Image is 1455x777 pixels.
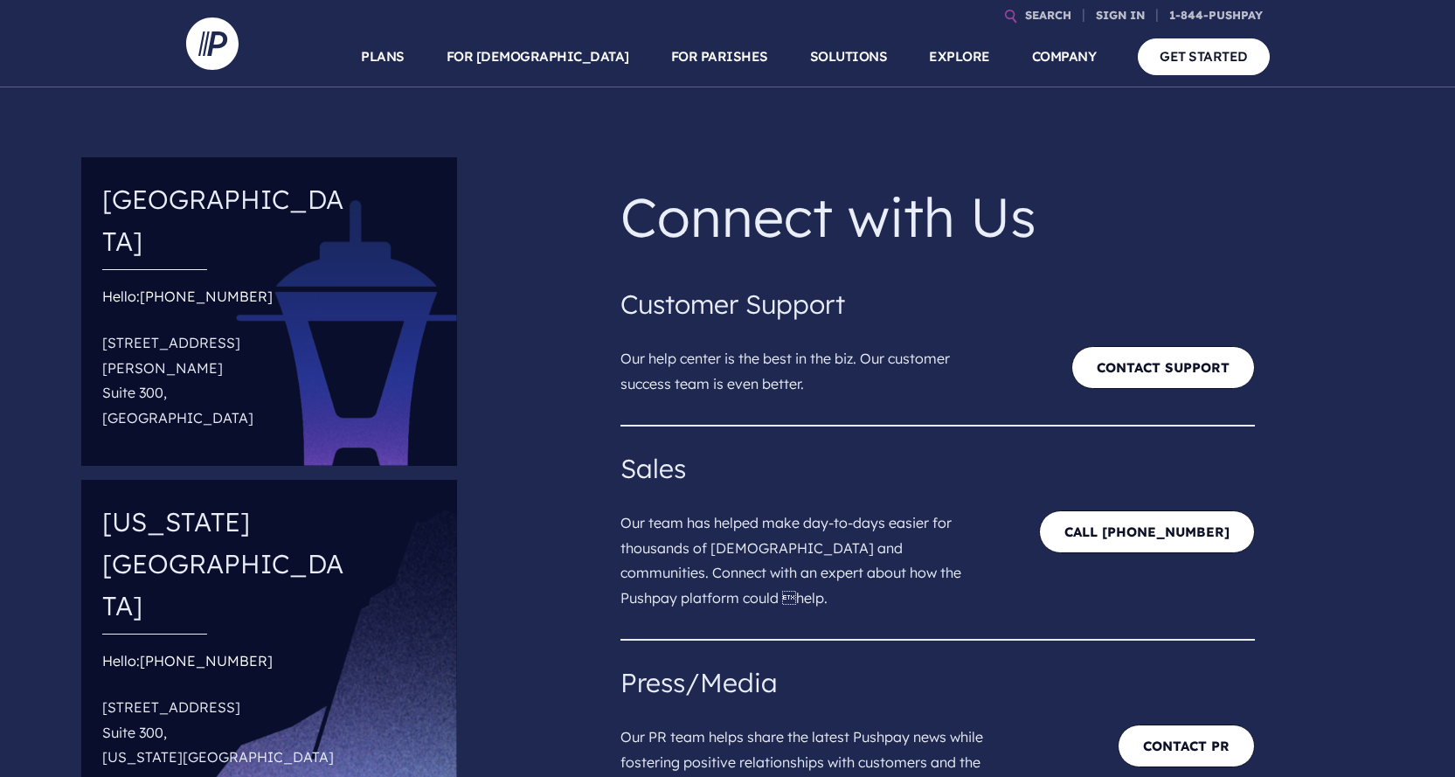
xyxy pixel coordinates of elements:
h4: Press/Media [620,662,1256,704]
a: COMPANY [1032,26,1097,87]
h4: [GEOGRAPHIC_DATA] [102,171,352,269]
a: PLANS [361,26,405,87]
a: [PHONE_NUMBER] [140,288,273,305]
p: Our help center is the best in the biz. Our customer success team is even better. [620,325,1001,404]
a: GET STARTED [1138,38,1270,74]
a: EXPLORE [929,26,990,87]
a: FOR [DEMOGRAPHIC_DATA] [447,26,629,87]
a: SOLUTIONS [810,26,888,87]
h4: Customer Support [620,283,1256,325]
a: [PHONE_NUMBER] [140,652,273,669]
a: Contact Support [1071,346,1255,389]
h4: [US_STATE][GEOGRAPHIC_DATA] [102,494,352,634]
p: [STREET_ADDRESS] Suite 300, [US_STATE][GEOGRAPHIC_DATA] [102,688,352,777]
a: Contact PR [1118,725,1255,767]
div: Hello: [102,649,352,777]
a: FOR PARISHES [671,26,768,87]
p: [STREET_ADDRESS][PERSON_NAME] Suite 300, [GEOGRAPHIC_DATA] [102,323,352,438]
a: CALL [PHONE_NUMBER] [1039,510,1255,553]
p: Our team has helped make day-to-days easier for thousands of [DEMOGRAPHIC_DATA] and communities. ... [620,489,1001,618]
h4: Sales [620,447,1256,489]
div: Hello: [102,284,352,438]
p: Connect with Us [620,171,1256,262]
